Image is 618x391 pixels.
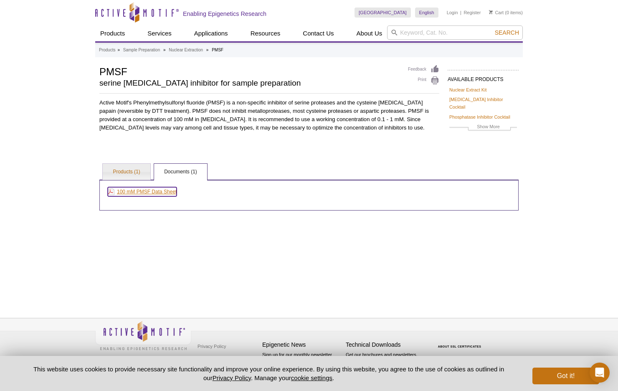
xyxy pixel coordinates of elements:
li: » [206,48,209,52]
li: (0 items) [489,8,523,18]
a: Products [95,25,130,41]
a: Feedback [408,65,439,74]
li: PMSF [212,48,223,52]
a: Services [142,25,177,41]
h4: Epigenetic News [262,341,342,348]
li: » [117,48,120,52]
h2: serine [MEDICAL_DATA] inhibitor for sample preparation [99,79,400,87]
div: Open Intercom Messenger [590,363,610,383]
p: This website uses cookies to provide necessary site functionality and improve your online experie... [19,365,519,382]
a: Nuclear Extract Kit [449,86,486,94]
a: Privacy Policy [195,340,228,353]
li: | [460,8,461,18]
a: Products [99,46,115,54]
p: Active Motif's Phenylmethylsulfonyl fluoride (PMSF) is a non-specific inhibitor of serine proteas... [99,99,439,132]
a: Login [447,10,458,15]
a: Print [408,76,439,85]
p: Get our brochures and newsletters, or request them by mail. [346,351,425,373]
a: English [415,8,438,18]
a: Sample Preparation [123,46,160,54]
img: Active Motif, [95,318,191,352]
a: Show More [449,123,517,132]
li: » [163,48,166,52]
span: Search [495,29,519,36]
a: Products (1) [103,164,150,180]
a: Resources [246,25,286,41]
a: Cart [489,10,504,15]
a: Terms & Conditions [195,353,239,365]
p: Sign up for our monthly newsletter highlighting recent publications in the field of epigenetics. [262,351,342,380]
img: Your Cart [489,10,493,14]
a: Documents (1) [154,164,207,180]
button: Search [492,29,522,36]
button: Got it! [532,368,599,384]
a: Nuclear Extraction [169,46,203,54]
a: Contact Us [298,25,339,41]
a: [GEOGRAPHIC_DATA] [355,8,411,18]
h4: Technical Downloads [346,341,425,348]
a: ABOUT SSL CERTIFICATES [438,345,481,348]
a: About Us [352,25,388,41]
a: Applications [189,25,233,41]
table: Click to Verify - This site chose Symantec SSL for secure e-commerce and confidential communicati... [429,333,492,351]
a: [MEDICAL_DATA] Inhibitor Cocktail [449,96,517,111]
h2: Enabling Epigenetics Research [183,10,266,18]
a: 100 mM PMSF Data Sheet [108,187,177,196]
a: Phosphatase Inhibitor Cocktail [449,113,510,121]
a: Privacy Policy [213,374,251,381]
h2: AVAILABLE PRODUCTS [448,70,519,85]
input: Keyword, Cat. No. [387,25,523,40]
h1: PMSF [99,65,400,77]
a: Register [463,10,481,15]
button: cookie settings [291,374,332,381]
